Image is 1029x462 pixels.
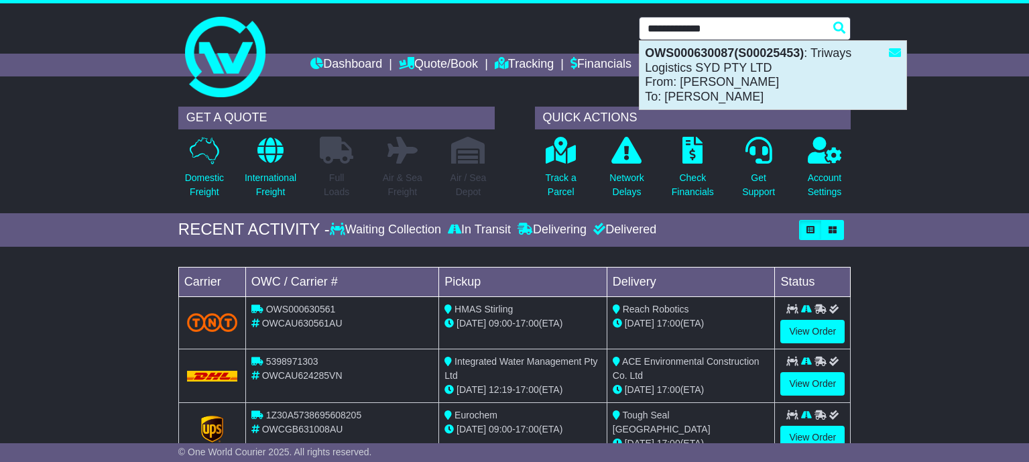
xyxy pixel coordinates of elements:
span: OWCGB631008AU [262,424,343,435]
span: 5398971303 [266,356,318,367]
a: NetworkDelays [609,136,644,207]
span: OWCAU624285VN [262,370,343,381]
div: (ETA) [613,437,770,451]
span: Integrated Water Management Pty Ltd [444,356,597,381]
p: Full Loads [320,171,353,199]
div: In Transit [444,223,514,237]
div: : Triways Logistics SYD PTY LTD From: [PERSON_NAME] To: [PERSON_NAME] [640,41,906,109]
span: OWS000630561 [266,304,336,314]
a: InternationalFreight [244,136,297,207]
td: Status [775,267,851,296]
a: Financials [570,54,631,76]
p: Air / Sea Depot [450,171,487,199]
span: [DATE] [457,424,486,435]
span: Reach Robotics [623,304,689,314]
p: Account Settings [808,171,842,199]
a: Track aParcel [545,136,577,207]
span: [DATE] [625,384,654,395]
span: 17:00 [657,438,680,449]
div: - (ETA) [444,422,601,437]
p: Get Support [742,171,775,199]
p: Domestic Freight [185,171,224,199]
span: 09:00 [489,424,512,435]
span: 17:00 [516,424,539,435]
div: RECENT ACTIVITY - [178,220,330,239]
img: GetCarrierServiceLogo [201,416,224,443]
span: 17:00 [657,384,680,395]
span: Tough Seal [GEOGRAPHIC_DATA] [613,410,711,435]
div: (ETA) [613,316,770,331]
span: [DATE] [625,318,654,329]
span: 1Z30A5738695608205 [266,410,361,420]
p: Air & Sea Freight [383,171,422,199]
strong: OWS000630087(S00025453) [645,46,804,60]
td: Carrier [178,267,245,296]
a: View Order [780,426,845,449]
a: Quote/Book [399,54,478,76]
span: 12:19 [489,384,512,395]
span: OWCAU630561AU [262,318,343,329]
td: OWC / Carrier # [245,267,438,296]
div: (ETA) [613,383,770,397]
p: Track a Parcel [546,171,577,199]
a: Dashboard [310,54,382,76]
span: ACE Environmental Construction Co. Ltd [613,356,760,381]
span: [DATE] [457,318,486,329]
a: View Order [780,320,845,343]
a: DomesticFreight [184,136,225,207]
span: Eurochem [455,410,497,420]
div: GET A QUOTE [178,107,495,129]
p: Network Delays [609,171,644,199]
td: Delivery [607,267,775,296]
div: Delivering [514,223,590,237]
a: View Order [780,372,845,396]
a: CheckFinancials [671,136,715,207]
span: 17:00 [516,318,539,329]
a: GetSupport [741,136,776,207]
div: - (ETA) [444,383,601,397]
span: 09:00 [489,318,512,329]
img: TNT_Domestic.png [187,313,237,331]
span: 17:00 [516,384,539,395]
span: 17:00 [657,318,680,329]
div: Waiting Collection [330,223,444,237]
span: [DATE] [625,438,654,449]
a: AccountSettings [807,136,843,207]
p: Check Financials [672,171,714,199]
span: © One World Courier 2025. All rights reserved. [178,447,372,457]
a: Tracking [495,54,554,76]
span: [DATE] [457,384,486,395]
span: HMAS Stirling [455,304,513,314]
div: QUICK ACTIONS [535,107,851,129]
p: International Freight [245,171,296,199]
div: Delivered [590,223,656,237]
div: - (ETA) [444,316,601,331]
img: DHL.png [187,371,237,382]
td: Pickup [439,267,607,296]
